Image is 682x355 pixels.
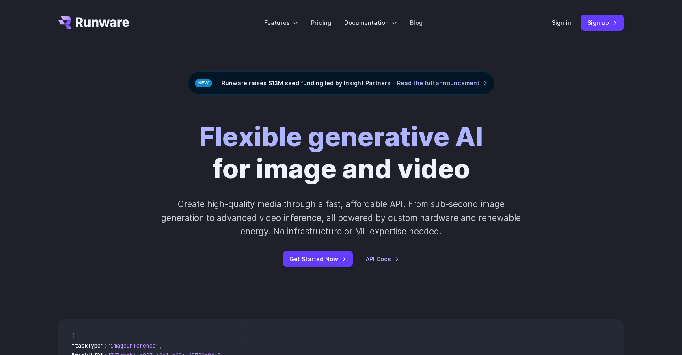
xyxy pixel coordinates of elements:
h1: for image and video [199,121,483,184]
span: "taskType" [71,342,104,349]
span: , [159,342,162,349]
a: Blog [410,18,423,27]
a: Get Started Now [283,251,353,267]
label: Documentation [344,18,397,27]
a: API Docs [366,254,399,264]
a: Sign in [552,18,571,27]
span: "imageInference" [107,342,159,349]
a: Go to / [58,16,129,29]
span: : [104,342,107,349]
strong: Flexible generative AI [199,120,483,153]
div: Runware raises $13M seed funding led by Insight Partners [188,71,494,95]
p: Create high-quality media through a fast, affordable API. From sub-second image generation to adv... [160,197,522,238]
a: Sign up [581,15,624,30]
a: Pricing [311,18,331,27]
a: Read the full announcement [397,78,488,88]
label: Features [264,18,298,27]
span: { [71,332,75,340]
